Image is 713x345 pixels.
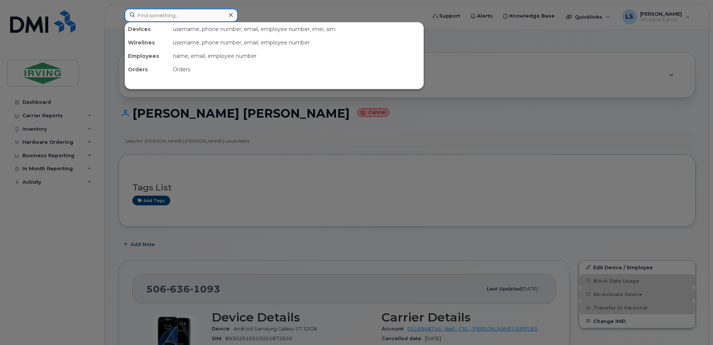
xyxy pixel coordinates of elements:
[125,49,170,63] div: Employees
[125,63,170,76] div: Orders
[170,49,423,63] div: name, email, employee number
[170,36,423,49] div: username, phone number, email, employee number
[170,63,423,76] div: Orders
[125,36,170,49] div: Wirelines
[170,22,423,36] div: username, phone number, email, employee number, imei, sim
[125,22,170,36] div: Devices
